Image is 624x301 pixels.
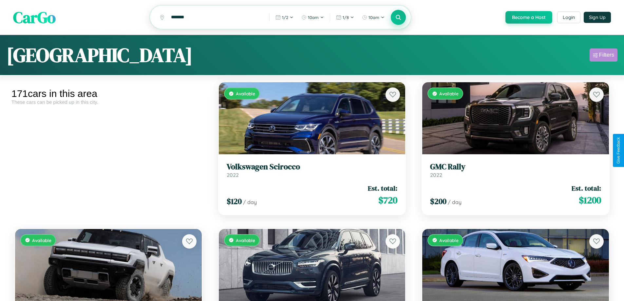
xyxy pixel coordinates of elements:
[579,194,601,207] span: $ 1200
[616,137,621,164] div: Give Feedback
[333,12,357,23] button: 1/8
[430,162,601,178] a: GMC Rally2022
[227,196,242,207] span: $ 120
[439,237,459,243] span: Available
[32,237,51,243] span: Available
[227,172,239,178] span: 2022
[227,162,398,178] a: Volkswagen Scirocco2022
[430,162,601,172] h3: GMC Rally
[236,91,255,96] span: Available
[11,99,205,105] div: These cars can be picked up in this city.
[298,12,327,23] button: 10am
[599,52,614,58] div: Filters
[227,162,398,172] h3: Volkswagen Scirocco
[7,42,193,68] h1: [GEOGRAPHIC_DATA]
[572,183,601,193] span: Est. total:
[13,7,56,28] span: CarGo
[590,48,617,62] button: Filters
[369,15,379,20] span: 10am
[584,12,611,23] button: Sign Up
[505,11,552,24] button: Become a Host
[359,12,388,23] button: 10am
[557,11,580,23] button: Login
[243,199,257,205] span: / day
[448,199,462,205] span: / day
[430,196,446,207] span: $ 200
[272,12,297,23] button: 1/2
[308,15,319,20] span: 10am
[343,15,349,20] span: 1 / 8
[282,15,288,20] span: 1 / 2
[236,237,255,243] span: Available
[439,91,459,96] span: Available
[11,88,205,99] div: 171 cars in this area
[378,194,397,207] span: $ 720
[430,172,442,178] span: 2022
[368,183,397,193] span: Est. total:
